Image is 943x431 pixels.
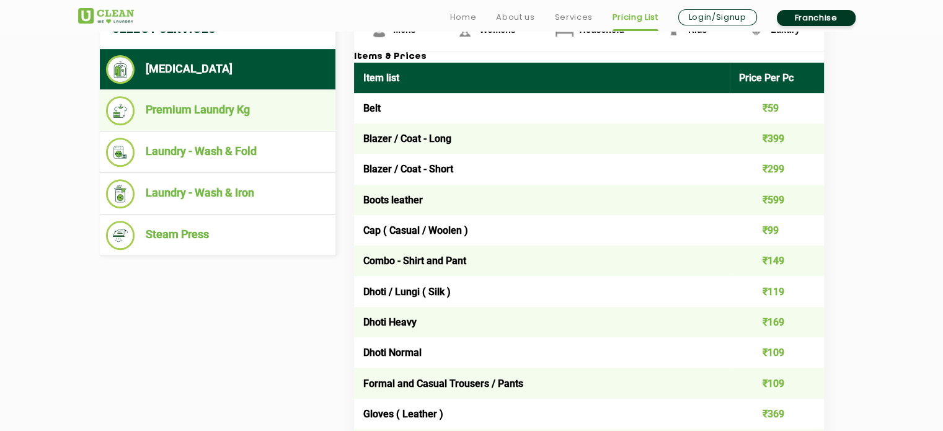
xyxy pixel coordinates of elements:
[354,123,730,154] td: Blazer / Coat - Long
[354,185,730,215] td: Boots leather
[106,138,135,167] img: Laundry - Wash & Fold
[354,337,730,368] td: Dhoti Normal
[106,221,135,250] img: Steam Press
[354,399,730,429] td: Gloves ( Leather )
[730,246,824,276] td: ₹149
[78,8,134,24] img: UClean Laundry and Dry Cleaning
[450,10,477,25] a: Home
[730,399,824,429] td: ₹369
[106,96,329,125] li: Premium Laundry Kg
[106,179,135,208] img: Laundry - Wash & Iron
[354,368,730,398] td: Formal and Casual Trousers / Pants
[730,337,824,368] td: ₹109
[354,307,730,337] td: Dhoti Heavy
[777,10,856,26] a: Franchise
[496,10,534,25] a: About us
[354,154,730,184] td: Blazer / Coat - Short
[678,9,757,25] a: Login/Signup
[730,63,824,93] th: Price Per Pc
[730,93,824,123] td: ₹59
[730,368,824,398] td: ₹109
[730,307,824,337] td: ₹169
[106,96,135,125] img: Premium Laundry Kg
[354,246,730,276] td: Combo - Shirt and Pant
[730,154,824,184] td: ₹299
[106,55,329,84] li: [MEDICAL_DATA]
[106,55,135,84] img: Dry Cleaning
[554,10,592,25] a: Services
[106,221,329,250] li: Steam Press
[730,276,824,306] td: ₹119
[613,10,658,25] a: Pricing List
[354,215,730,246] td: Cap ( Casual / Woolen )
[730,123,824,154] td: ₹399
[106,138,329,167] li: Laundry - Wash & Fold
[354,63,730,93] th: Item list
[106,179,329,208] li: Laundry - Wash & Iron
[730,185,824,215] td: ₹599
[354,276,730,306] td: Dhoti / Lungi ( Silk )
[354,93,730,123] td: Belt
[730,215,824,246] td: ₹99
[354,51,824,63] h3: Items & Prices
